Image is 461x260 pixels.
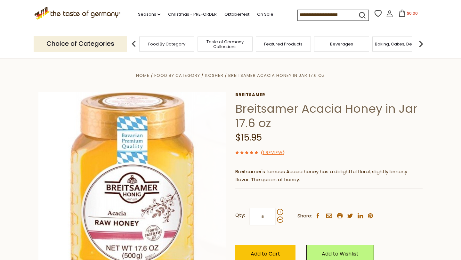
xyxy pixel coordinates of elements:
span: Add to Cart [251,250,280,257]
a: Oktoberfest [224,11,249,18]
a: Food By Category [148,42,185,46]
img: previous arrow [127,37,140,50]
p: Breitsamer's famous Acacia honey has a delightful floral, slightly lemony flavor. The queen of ho... [235,168,423,184]
a: Home [136,72,150,78]
a: 1 Review [263,150,283,156]
span: ( ) [261,150,285,156]
a: Featured Products [264,42,303,46]
button: $0.00 [394,10,422,19]
a: On Sale [257,11,273,18]
span: Share: [297,212,312,220]
a: Food By Category [154,72,200,78]
img: next arrow [415,37,427,50]
a: Seasons [138,11,160,18]
span: $15.95 [235,131,262,144]
a: Kosher [205,72,223,78]
a: Beverages [330,42,353,46]
a: Baking, Cakes, Desserts [375,42,425,46]
input: Qty: [249,208,276,225]
a: Taste of Germany Collections [199,39,251,49]
span: $0.00 [407,11,418,16]
h1: Breitsamer Acacia Honey in Jar 17.6 oz [235,102,423,130]
p: Choice of Categories [34,36,127,52]
a: Breitsamer Acacia Honey in Jar 17.6 oz [228,72,325,78]
strong: Qty: [235,211,245,219]
a: Breitsamer [235,92,423,97]
a: Christmas - PRE-ORDER [168,11,217,18]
